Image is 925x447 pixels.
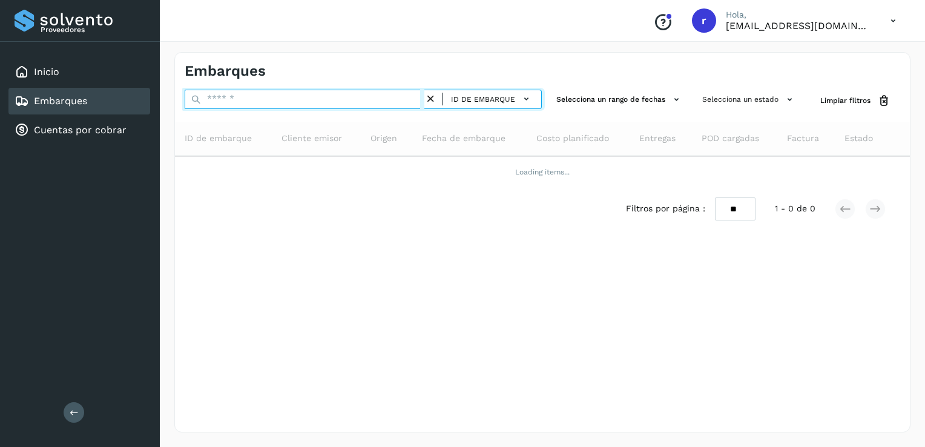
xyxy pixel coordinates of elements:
span: Filtros por página : [626,202,705,215]
a: Inicio [34,66,59,78]
td: Loading items... [175,156,910,188]
span: Factura [787,132,819,145]
span: ID de embarque [451,94,515,105]
div: Embarques [8,88,150,114]
span: Fecha de embarque [422,132,505,145]
p: Proveedores [41,25,145,34]
button: Selecciona un estado [697,90,801,110]
div: Inicio [8,59,150,85]
p: romanreyes@tumsa.com.mx [726,20,871,31]
button: Selecciona un rango de fechas [551,90,688,110]
button: Limpiar filtros [811,90,900,112]
span: Limpiar filtros [820,95,871,106]
span: Cliente emisor [281,132,342,145]
span: Costo planificado [536,132,609,145]
div: Cuentas por cobrar [8,117,150,144]
span: POD cargadas [702,132,759,145]
button: ID de embarque [447,90,536,108]
span: Estado [844,132,873,145]
span: Origen [370,132,397,145]
span: ID de embarque [185,132,252,145]
h4: Embarques [185,62,266,80]
span: Entregas [639,132,676,145]
span: 1 - 0 de 0 [775,202,815,215]
p: Hola, [726,10,871,20]
a: Cuentas por cobrar [34,124,127,136]
a: Embarques [34,95,87,107]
